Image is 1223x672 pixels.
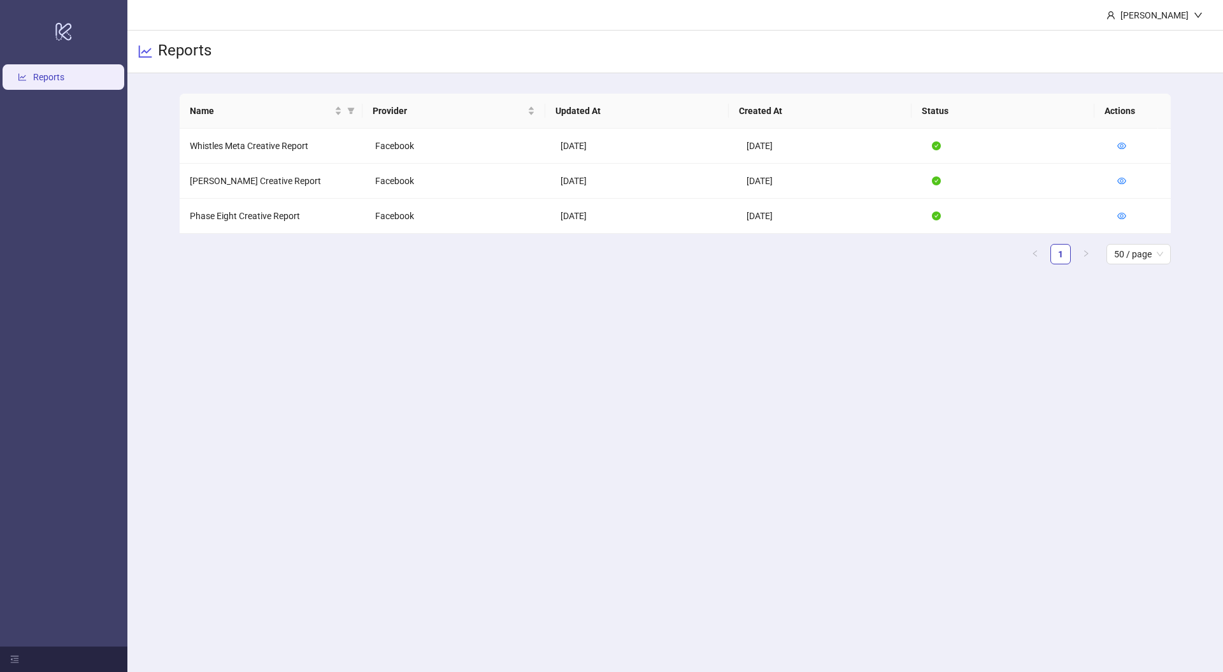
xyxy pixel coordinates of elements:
a: eye [1117,211,1126,221]
div: [PERSON_NAME] [1115,8,1194,22]
a: 1 [1051,245,1070,264]
td: [DATE] [736,199,922,234]
td: Facebook [365,164,550,199]
span: check-circle [932,176,941,185]
span: eye [1117,176,1126,185]
span: check-circle [932,211,941,220]
span: Provider [373,104,525,118]
div: Page Size [1106,244,1171,264]
span: menu-fold [10,655,19,664]
span: eye [1117,141,1126,150]
span: right [1082,250,1090,257]
button: right [1076,244,1096,264]
td: [DATE] [736,129,922,164]
th: Name [180,94,362,129]
li: Previous Page [1025,244,1045,264]
span: 50 / page [1114,245,1163,264]
td: [PERSON_NAME] Creative Report [180,164,365,199]
a: eye [1117,141,1126,151]
span: left [1031,250,1039,257]
td: [DATE] [550,199,736,234]
a: eye [1117,176,1126,186]
th: Created At [729,94,912,129]
td: Facebook [365,129,550,164]
span: eye [1117,211,1126,220]
th: Updated At [545,94,728,129]
td: [DATE] [736,164,922,199]
span: user [1106,11,1115,20]
li: Next Page [1076,244,1096,264]
span: Name [190,104,332,118]
th: Actions [1094,94,1158,129]
th: Provider [362,94,545,129]
td: [DATE] [550,129,736,164]
td: Facebook [365,199,550,234]
td: Whistles Meta Creative Report [180,129,365,164]
td: Phase Eight Creative Report [180,199,365,234]
th: Status [912,94,1094,129]
span: filter [345,101,357,120]
td: [DATE] [550,164,736,199]
button: left [1025,244,1045,264]
span: down [1194,11,1203,20]
span: filter [347,107,355,115]
span: line-chart [138,44,153,59]
li: 1 [1050,244,1071,264]
span: check-circle [932,141,941,150]
a: Reports [33,73,64,83]
h3: Reports [158,41,211,62]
